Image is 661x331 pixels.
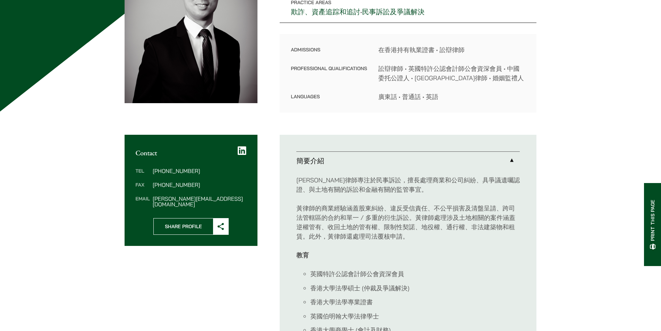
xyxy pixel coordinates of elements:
[291,92,367,101] dt: Languages
[153,168,246,174] dd: [PHONE_NUMBER]
[378,64,525,83] dd: 訟辯律師 • 英國特許公認會計師公會資深會員 • 中國委托公證人 • [GEOGRAPHIC_DATA]律師 • 婚姻監禮人
[238,146,246,156] a: LinkedIn
[310,297,520,307] li: 香港大學法學專業證書
[154,218,213,234] span: Share Profile
[378,92,525,101] dd: 廣東話 • 普通話 • 英語
[136,149,247,157] h2: Contact
[153,196,246,207] dd: [PERSON_NAME][EMAIL_ADDRESS][DOMAIN_NAME]
[136,182,150,196] dt: Fax
[296,152,520,170] a: 簡要介紹
[136,168,150,182] dt: Tel
[310,283,520,293] li: 香港大學法學碩士 (仲裁及爭議解決)
[136,196,150,207] dt: Email
[153,182,246,188] dd: [PHONE_NUMBER]
[291,7,360,16] a: 欺詐、資產追踪和追討
[310,312,520,321] li: 英國伯明翰大學法律學士
[378,45,525,55] dd: 在香港持有執業證書 • 訟辯律師
[296,175,520,194] p: [PERSON_NAME]律師專注於民事訴訟，擅長處理商業和公司糾紛、具爭議遺囑認證、與土地有關的訴訟和金融有關的監管事宜。
[362,7,425,16] a: 民事訴訟及爭議解決
[291,45,367,64] dt: Admissions
[296,251,309,259] strong: 教育
[296,204,520,241] p: 黃律師的商業經驗涵蓋股東糾紛、違反受信責任、不公平損害及清盤呈請、跨司法管轄區的合約和單一 / 多重的衍生訴訟。黃律師處理涉及土地相關的案件涵蓋逆權管有、收回土地的管有權、限制性契諾、地役權、通...
[291,64,367,92] dt: Professional Qualifications
[153,218,229,235] button: Share Profile
[310,269,520,279] li: 英國特許公認會計師公會資深會員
